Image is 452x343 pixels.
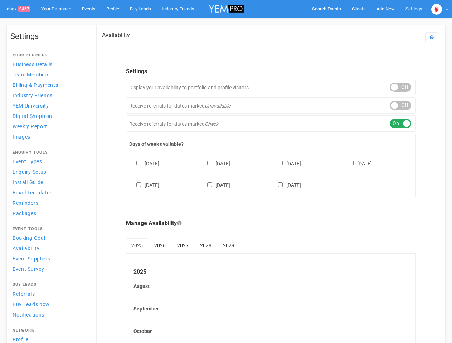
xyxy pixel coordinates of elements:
a: Business Details [10,59,89,69]
span: Availability [13,245,39,251]
h4: Buy Leads [13,283,87,287]
span: Clients [352,6,366,11]
a: 2028 [195,238,217,253]
label: October [133,328,408,335]
div: Display your availability to portfolio and profile visitors [126,79,416,95]
span: Event Suppliers [13,256,50,262]
input: [DATE] [136,161,141,165]
label: Days of week available? [129,140,413,148]
input: [DATE] [207,182,212,187]
a: 2029 [218,238,240,253]
span: 9467 [18,6,30,12]
label: [DATE] [129,181,159,189]
a: Packages [10,208,89,218]
span: Install Guide [13,179,43,185]
label: [DATE] [200,159,230,167]
a: 2026 [149,238,171,253]
span: Event Survey [13,266,44,272]
a: 2025 [126,238,148,253]
span: Billing & Payments [13,82,58,88]
label: [DATE] [200,181,230,189]
span: Search Events [312,6,341,11]
h4: Your Business [13,53,87,58]
a: 2027 [172,238,194,253]
span: Email Templates [13,190,53,195]
span: Reminders [13,200,38,206]
img: open-uri20250107-2-1pbi2ie [431,4,442,15]
div: Receive referrals for dates marked [126,97,416,114]
em: Unavailable [205,103,230,109]
label: August [133,283,408,290]
span: Team Members [13,72,49,78]
input: [DATE] [136,182,141,187]
span: Weekly Report [13,124,47,129]
a: Billing & Payments [10,80,89,90]
a: Event Suppliers [10,254,89,263]
a: Email Templates [10,188,89,197]
h4: Network [13,328,87,333]
legend: Settings [126,68,416,76]
em: Check [205,121,218,127]
h4: Event Tools [13,227,87,231]
div: Receive referrals for dates marked [126,115,416,132]
a: Digital Shopfront [10,111,89,121]
span: Event Types [13,159,42,164]
label: [DATE] [271,181,301,189]
a: Team Members [10,70,89,79]
input: [DATE] [207,161,212,165]
a: Event Types [10,156,89,166]
input: [DATE] [349,161,354,165]
a: Notifications [10,310,89,319]
h1: Settings [10,32,89,41]
a: Availability [10,243,89,253]
label: [DATE] [342,159,372,167]
a: Booking Goal [10,233,89,243]
a: Images [10,132,89,141]
span: Packages [13,210,37,216]
a: Industry Friends [10,90,89,100]
a: Event Survey [10,264,89,274]
span: Booking Goal [13,235,45,241]
a: Enquiry Setup [10,167,89,177]
span: Digital Shopfront [13,113,54,119]
a: YEM University [10,101,89,110]
span: Enquiry Setup [13,169,47,175]
span: Add New [376,6,395,11]
a: Buy Leads now [10,299,89,309]
legend: 2025 [133,268,408,276]
label: [DATE] [129,159,159,167]
legend: Manage Availability [126,219,416,228]
label: [DATE] [271,159,301,167]
span: YEM University [13,103,49,109]
span: Business Details [13,61,53,67]
h4: Enquiry Tools [13,150,87,155]
input: [DATE] [278,161,283,165]
a: Install Guide [10,177,89,187]
h2: Availability [102,32,130,39]
input: [DATE] [278,182,283,187]
a: Reminders [10,198,89,208]
span: Notifications [13,312,44,318]
span: Images [13,134,30,140]
label: September [133,305,408,312]
a: Weekly Report [10,121,89,131]
a: Referrals [10,289,89,299]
